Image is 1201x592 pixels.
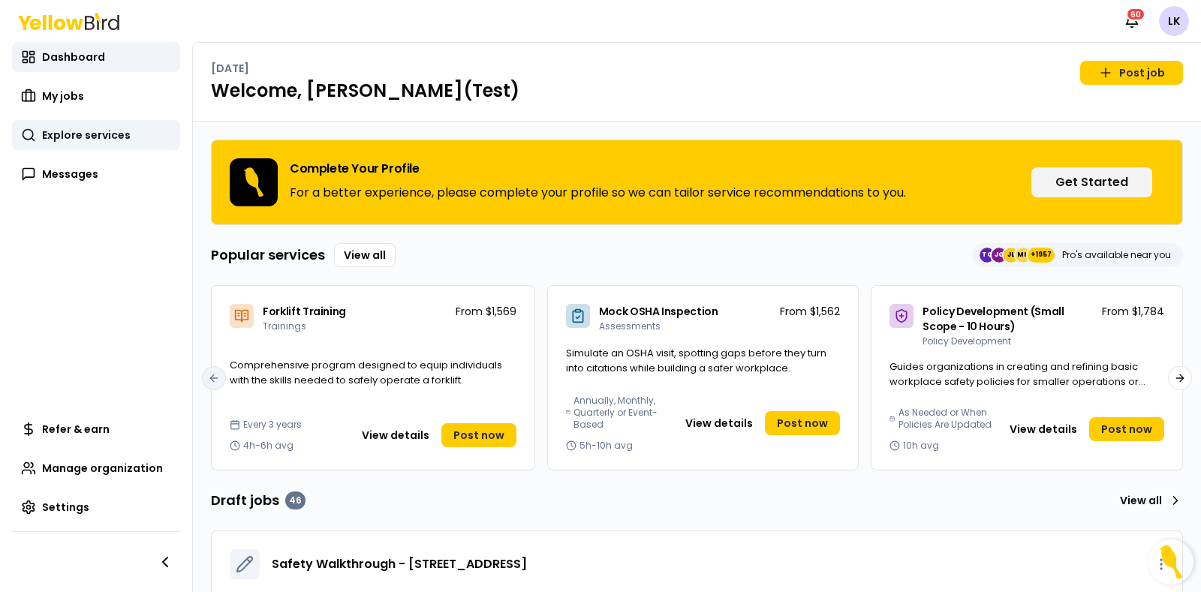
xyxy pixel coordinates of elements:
[42,50,105,65] span: Dashboard
[1004,248,1019,263] span: JL
[211,79,1183,103] h1: Welcome, [PERSON_NAME](Test)
[243,419,302,431] span: Every 3 years
[42,167,98,182] span: Messages
[898,407,995,431] span: As Needed or When Policies Are Updated
[12,453,180,483] a: Manage organization
[230,358,502,387] span: Comprehensive program designed to equip individuals with the skills needed to safely operate a fo...
[923,335,1011,347] span: Policy Development
[334,243,396,267] a: View all
[1089,417,1164,441] a: Post now
[1102,304,1164,319] p: From $1,784
[923,304,1064,334] span: Policy Development (Small Scope - 10 Hours)
[765,411,840,435] a: Post now
[211,490,306,511] h3: Draft jobs
[456,304,516,319] p: From $1,569
[243,440,293,452] span: 4h-6h avg
[1080,61,1183,85] a: Post job
[903,440,939,452] span: 10h avg
[1016,248,1031,263] span: MH
[290,184,906,202] p: For a better experience, please complete your profile so we can tailor service recommendations to...
[263,320,306,332] span: Trainings
[272,555,527,573] a: Safety Walkthrough - [STREET_ADDRESS]
[12,120,180,150] a: Explore services
[211,61,249,76] p: [DATE]
[566,346,826,375] span: Simulate an OSHA visit, spotting gaps before they turn into citations while building a safer work...
[42,422,110,437] span: Refer & earn
[777,416,828,431] span: Post now
[12,42,180,72] a: Dashboard
[980,248,995,263] span: TC
[1114,488,1183,512] a: View all
[263,304,346,319] span: Forklift Training
[441,423,516,447] a: Post now
[599,304,718,319] span: Mock OSHA Inspection
[1148,539,1193,584] button: Open Resource Center
[285,491,306,509] div: 46
[353,423,438,447] button: View details
[992,248,1007,263] span: JG
[676,411,762,435] button: View details
[573,395,670,431] span: Annually, Monthly, Quarterly or Event-Based
[1101,422,1152,437] span: Post now
[12,159,180,189] a: Messages
[12,414,180,444] a: Refer & earn
[42,500,89,515] span: Settings
[42,128,131,143] span: Explore services
[1031,248,1052,263] span: +1957
[579,440,633,452] span: 5h-10h avg
[12,81,180,111] a: My jobs
[599,320,661,332] span: Assessments
[290,163,906,175] h3: Complete Your Profile
[780,304,840,319] p: From $1,562
[211,140,1183,225] div: Complete Your ProfileFor a better experience, please complete your profile so we can tailor servi...
[1062,249,1171,261] p: Pro's available near you
[42,89,84,104] span: My jobs
[1031,167,1152,197] button: Get Started
[12,492,180,522] a: Settings
[1001,417,1086,441] button: View details
[1159,6,1189,36] span: LK
[1126,8,1145,21] div: 60
[453,428,504,443] span: Post now
[211,245,325,266] h3: Popular services
[42,461,163,476] span: Manage organization
[889,359,1145,403] span: Guides organizations in creating and refining basic workplace safety policies for smaller operati...
[1117,6,1147,36] button: 60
